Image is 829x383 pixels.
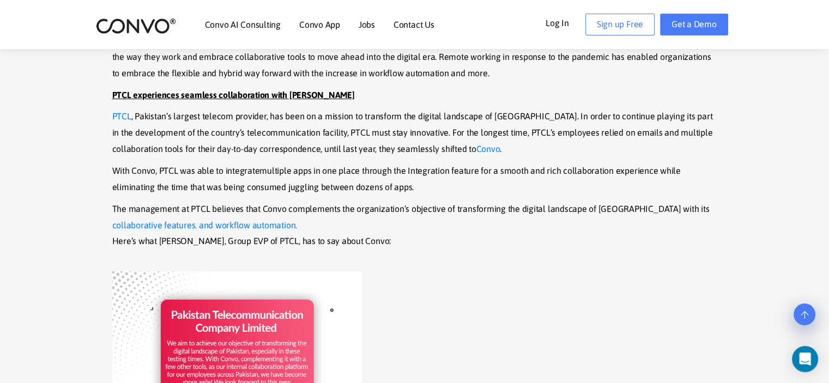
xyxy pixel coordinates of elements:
[112,33,717,82] p: Streamlined business processes are vital to an organization’s overall efficiency. For organizatio...
[112,108,717,157] p: , Pakistan’s largest telecom provider, has been on a mission to transform the digital landscape o...
[394,20,434,29] a: Contact Us
[660,14,728,35] a: Get a Demo
[112,108,131,125] a: PTCL
[112,201,717,250] p: The management at PTCL believes that Convo complements the organization’s objective of transformi...
[299,20,340,29] a: Convo App
[359,20,375,29] a: Jobs
[546,14,585,31] a: Log In
[585,14,655,35] a: Sign up Free
[792,346,818,372] div: Open Intercom Messenger
[96,17,176,34] img: logo_2.png
[205,20,281,29] a: Convo AI Consulting
[112,217,297,234] a: collaborative features. and workflow automation.
[112,90,355,100] u: PTCL experiences seamless collaboration with [PERSON_NAME]
[476,141,500,157] a: Convo
[112,163,717,196] p: With Convo, PTCL was able to integratemultiple apps in one place through the Integration feature ...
